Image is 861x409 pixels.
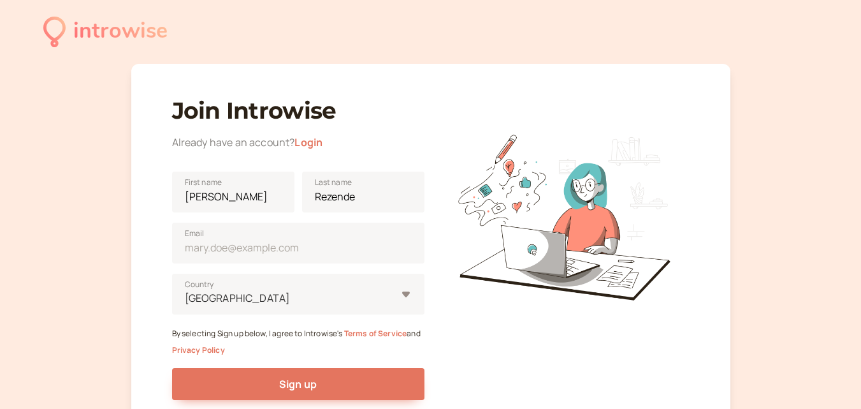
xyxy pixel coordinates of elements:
[302,172,424,212] input: Last name
[344,328,407,339] a: Terms of Service
[797,348,861,409] iframe: Chat Widget
[294,135,322,149] a: Login
[185,176,222,189] span: First name
[279,377,317,391] span: Sign up
[315,176,352,189] span: Last name
[172,223,424,264] input: Email
[185,227,205,240] span: Email
[73,14,168,49] div: introwise
[43,14,168,49] a: introwise
[172,368,424,400] button: Sign up
[172,135,424,151] div: Already have an account?
[184,291,185,306] input: [GEOGRAPHIC_DATA]Country
[172,97,424,124] h1: Join Introwise
[172,328,421,355] small: By selecting Sign up below, I agree to Introwise's and
[172,172,294,212] input: First name
[185,278,214,291] span: Country
[172,345,225,355] a: Privacy Policy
